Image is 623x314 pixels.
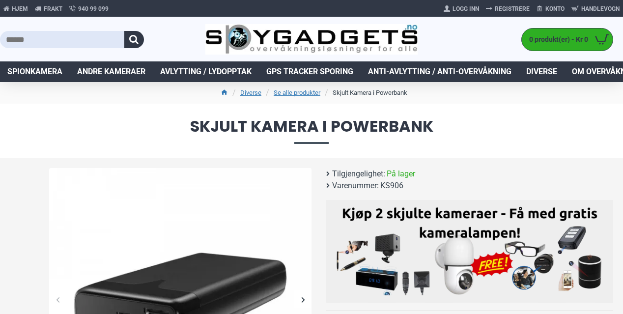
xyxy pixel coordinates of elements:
[7,66,62,78] span: Spionkamera
[205,24,417,55] img: SpyGadgets.no
[334,205,606,295] img: Kjøp 2 skjulte kameraer – Få med gratis kameralampe!
[160,66,252,78] span: Avlytting / Lydopptak
[49,291,66,308] div: Previous slide
[70,61,153,82] a: Andre kameraer
[545,4,565,13] span: Konto
[380,180,403,192] span: KS906
[361,61,519,82] a: Anti-avlytting / Anti-overvåkning
[482,1,533,17] a: Registrere
[522,34,591,45] span: 0 produkt(er) - Kr 0
[332,180,379,192] b: Varenummer:
[10,118,613,143] span: Skjult Kamera i Powerbank
[332,168,385,180] b: Tilgjengelighet:
[519,61,565,82] a: Diverse
[266,66,353,78] span: GPS Tracker Sporing
[44,4,62,13] span: Frakt
[259,61,361,82] a: GPS Tracker Sporing
[522,29,613,51] a: 0 produkt(er) - Kr 0
[533,1,568,17] a: Konto
[581,4,620,13] span: Handlevogn
[78,4,109,13] span: 940 99 099
[440,1,482,17] a: Logg Inn
[568,1,623,17] a: Handlevogn
[153,61,259,82] a: Avlytting / Lydopptak
[453,4,479,13] span: Logg Inn
[387,168,415,180] span: På lager
[7,166,47,175] div: Previous slide
[12,4,28,13] span: Hjem
[526,66,557,78] span: Diverse
[77,66,145,78] span: Andre kameraer
[368,66,511,78] span: Anti-avlytting / Anti-overvåkning
[240,88,261,98] a: Diverse
[274,88,320,98] a: Se alle produkter
[294,291,311,308] div: Next slide
[7,156,47,166] div: Next slide
[495,4,530,13] span: Registrere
